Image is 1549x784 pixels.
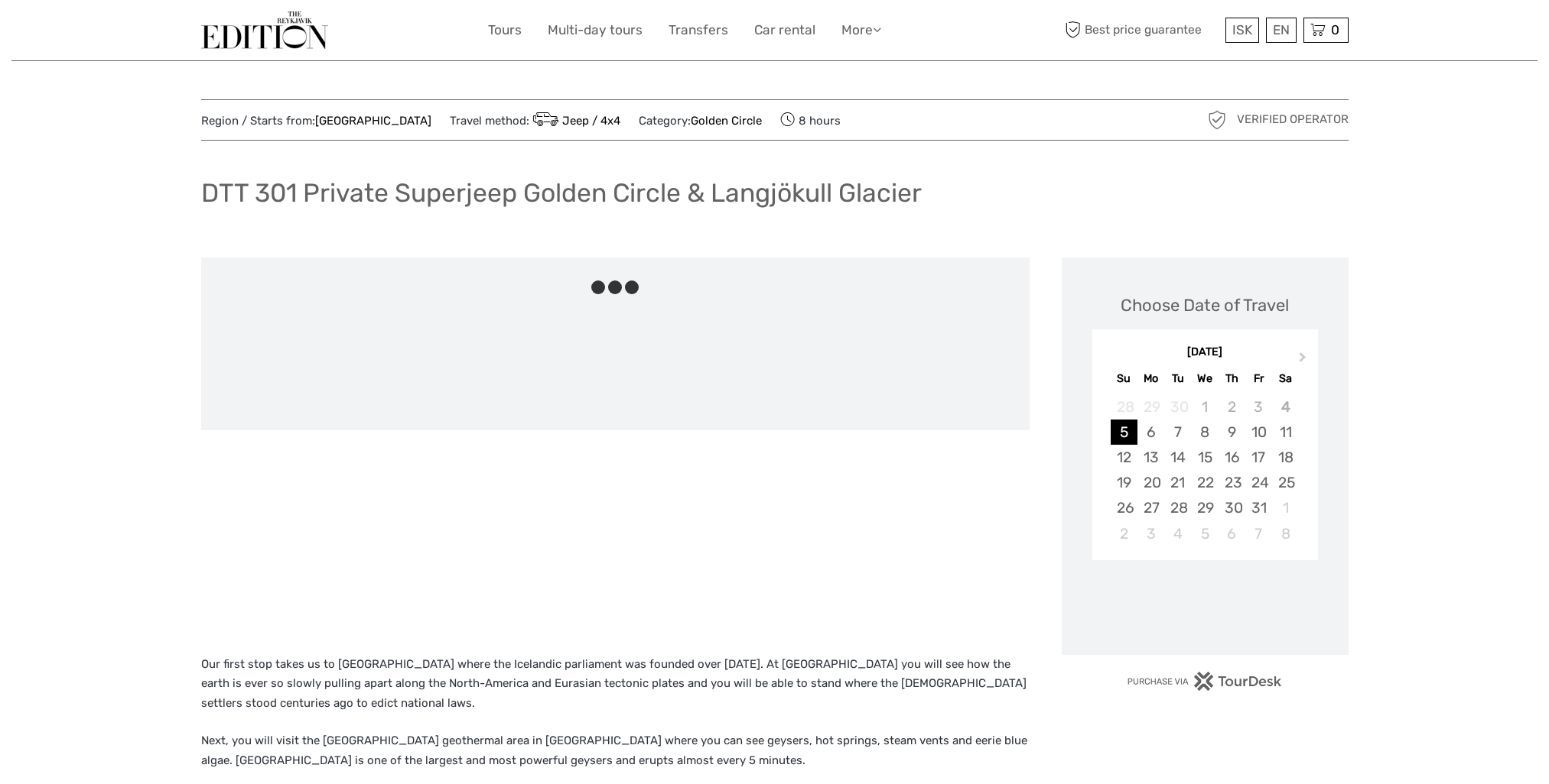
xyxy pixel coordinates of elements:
div: Not available Friday, October 3rd, 2025 [1245,394,1272,420]
div: Choose Saturday, November 1st, 2025 [1272,495,1299,520]
div: Choose Sunday, October 12th, 2025 [1111,445,1137,470]
h1: DTT 301 Private Superjeep Golden Circle & Langjökull Glacier [201,177,922,209]
div: Choose Sunday, October 26th, 2025 [1111,495,1137,520]
img: verified_operator_grey_128.png [1205,108,1229,132]
div: Choose Monday, October 20th, 2025 [1137,470,1164,495]
div: We [1191,368,1218,389]
div: Choose Thursday, October 9th, 2025 [1219,420,1245,445]
div: Choose Wednesday, October 15th, 2025 [1191,445,1218,470]
button: Next Month [1292,348,1316,373]
div: Choose Friday, October 31st, 2025 [1245,495,1272,520]
div: Choose Tuesday, October 7th, 2025 [1164,420,1191,445]
div: Choose Thursday, October 23rd, 2025 [1219,470,1245,495]
div: Su [1111,368,1137,389]
div: Choose Tuesday, November 4th, 2025 [1164,521,1191,546]
a: [GEOGRAPHIC_DATA] [315,114,431,128]
span: ISK [1232,22,1252,37]
div: Sa [1272,368,1299,389]
div: Choose Friday, November 7th, 2025 [1245,521,1272,546]
a: Golden Circle [691,114,762,128]
span: Travel method: [450,109,621,131]
div: Choose Tuesday, October 28th, 2025 [1164,495,1191,520]
div: Choose Friday, October 10th, 2025 [1245,420,1272,445]
div: Not available Sunday, September 28th, 2025 [1111,394,1137,420]
div: Choose Thursday, October 16th, 2025 [1219,445,1245,470]
div: Choose Tuesday, October 14th, 2025 [1164,445,1191,470]
div: Choose Tuesday, October 21st, 2025 [1164,470,1191,495]
div: Mo [1137,368,1164,389]
img: PurchaseViaTourDesk.png [1127,672,1282,691]
div: Not available Monday, September 29th, 2025 [1137,394,1164,420]
span: Region / Starts from: [201,113,431,129]
span: Verified Operator [1237,112,1349,128]
div: Choose Monday, October 27th, 2025 [1137,495,1164,520]
a: Tours [488,19,522,41]
div: Choose Saturday, October 18th, 2025 [1272,445,1299,470]
span: 0 [1329,22,1342,37]
a: Jeep / 4x4 [529,114,621,128]
div: Choose Friday, October 17th, 2025 [1245,445,1272,470]
div: Loading... [1200,600,1210,610]
div: Choose Monday, November 3rd, 2025 [1137,521,1164,546]
div: Not available Saturday, October 4th, 2025 [1272,394,1299,420]
div: Choose Saturday, October 11th, 2025 [1272,420,1299,445]
span: 8 hours [780,109,841,131]
img: The Reykjavík Edition [201,11,328,49]
span: Best price guarantee [1062,18,1222,43]
div: Th [1219,368,1245,389]
a: Multi-day tours [548,19,643,41]
div: Not available Tuesday, September 30th, 2025 [1164,394,1191,420]
a: More [841,19,881,41]
div: Fr [1245,368,1272,389]
div: Choose Wednesday, October 22nd, 2025 [1191,470,1218,495]
div: Choose Sunday, November 2nd, 2025 [1111,521,1137,546]
div: EN [1266,18,1297,43]
div: Not available Thursday, October 2nd, 2025 [1219,394,1245,420]
p: Our first stop takes us to [GEOGRAPHIC_DATA] where the Icelandic parliament was founded over [DAT... [201,655,1030,714]
div: Tu [1164,368,1191,389]
div: Choose Saturday, October 25th, 2025 [1272,470,1299,495]
div: Choose Sunday, October 5th, 2025 [1111,420,1137,445]
div: Choose Saturday, November 8th, 2025 [1272,521,1299,546]
span: Category: [639,113,762,129]
div: Choose Monday, October 6th, 2025 [1137,420,1164,445]
div: Choose Wednesday, November 5th, 2025 [1191,521,1218,546]
div: Choose Friday, October 24th, 2025 [1245,470,1272,495]
a: Transfers [669,19,728,41]
div: Choose Monday, October 13th, 2025 [1137,445,1164,470]
div: Choose Thursday, November 6th, 2025 [1219,521,1245,546]
div: Choose Thursday, October 30th, 2025 [1219,495,1245,520]
div: Choose Sunday, October 19th, 2025 [1111,470,1137,495]
div: month 2025-10 [1097,394,1313,546]
div: Choose Wednesday, October 29th, 2025 [1191,495,1218,520]
a: Car rental [754,19,815,41]
div: Choose Date of Travel [1121,293,1289,317]
div: Not available Wednesday, October 1st, 2025 [1191,394,1218,420]
div: [DATE] [1092,345,1318,361]
div: Choose Wednesday, October 8th, 2025 [1191,420,1218,445]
